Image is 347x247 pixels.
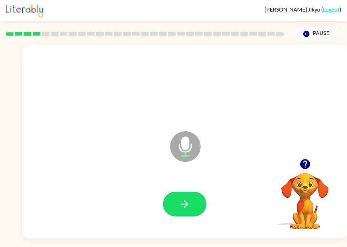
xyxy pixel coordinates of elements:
[292,26,341,42] button: Pause
[271,163,339,230] video: Your browser must support playing .mp4 files to use Literably. Please try using another browser.
[265,6,341,13] div: ( )
[323,6,340,13] a: Logout
[265,6,321,13] span: [PERSON_NAME] Jikyo
[6,3,43,18] img: Literably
